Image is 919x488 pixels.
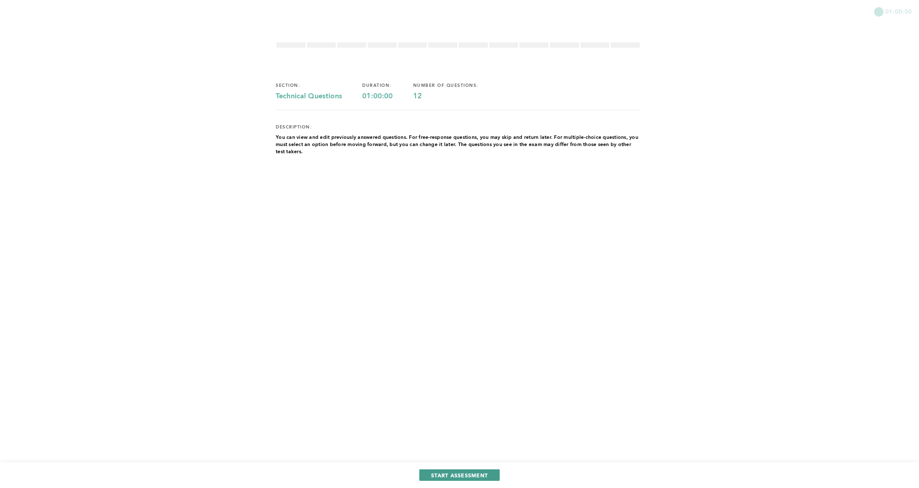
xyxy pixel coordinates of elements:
[276,134,640,155] p: You can view and edit previously answered questions. For free-response questions, you may skip an...
[419,469,500,481] button: START ASSESSMENT
[276,92,362,101] div: Technical Questions
[885,7,912,15] span: 01:00:00
[413,92,499,101] div: 12
[413,83,499,89] div: number of questions:
[276,125,312,130] div: description:
[276,83,362,89] div: section:
[431,472,488,479] span: START ASSESSMENT
[362,92,413,101] div: 01:00:00
[362,83,413,89] div: duration:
